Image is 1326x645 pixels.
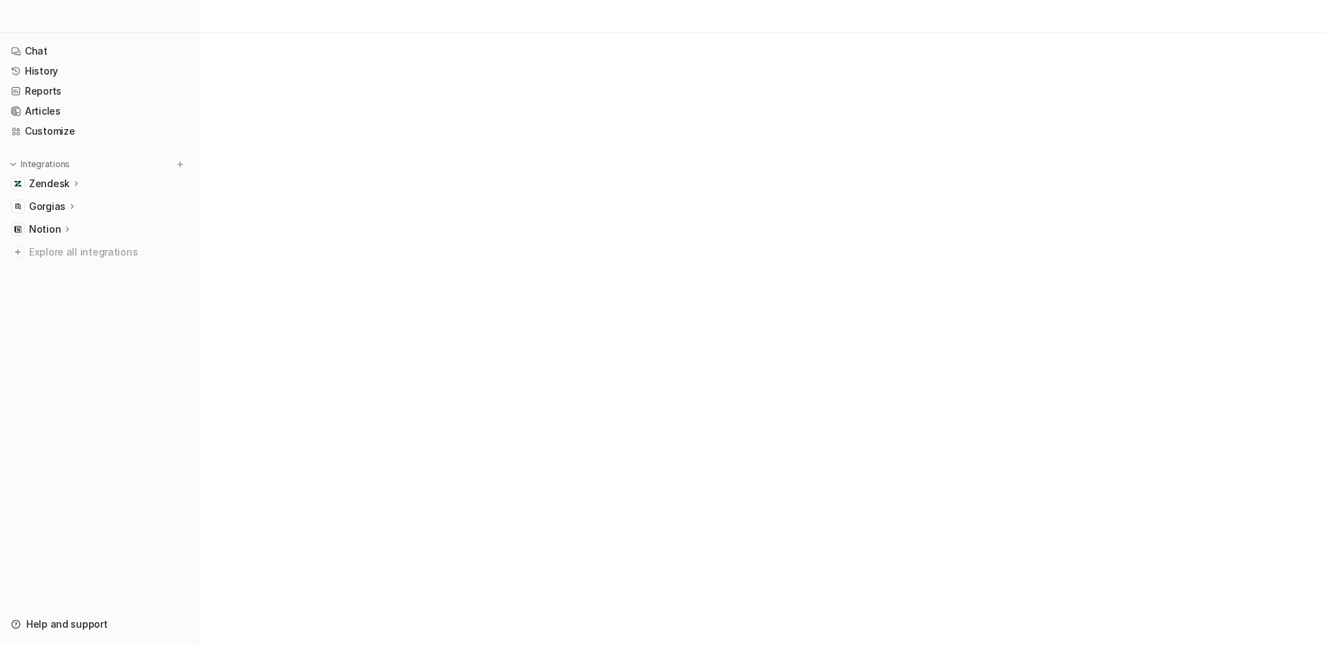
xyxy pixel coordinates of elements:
a: Articles [6,102,193,121]
a: Chat [6,41,193,61]
a: Customize [6,122,193,141]
span: Explore all integrations [29,241,187,263]
p: Gorgias [29,200,66,213]
p: Notion [29,222,61,236]
img: menu_add.svg [175,160,185,169]
button: Integrations [6,157,74,171]
img: expand menu [8,160,18,169]
img: Zendesk [14,180,22,188]
a: Help and support [6,615,193,634]
img: explore all integrations [11,245,25,259]
a: Reports [6,81,193,101]
a: Explore all integrations [6,242,193,262]
img: Notion [14,225,22,233]
img: Gorgias [14,202,22,211]
a: History [6,61,193,81]
p: Zendesk [29,177,70,191]
p: Integrations [21,159,70,170]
